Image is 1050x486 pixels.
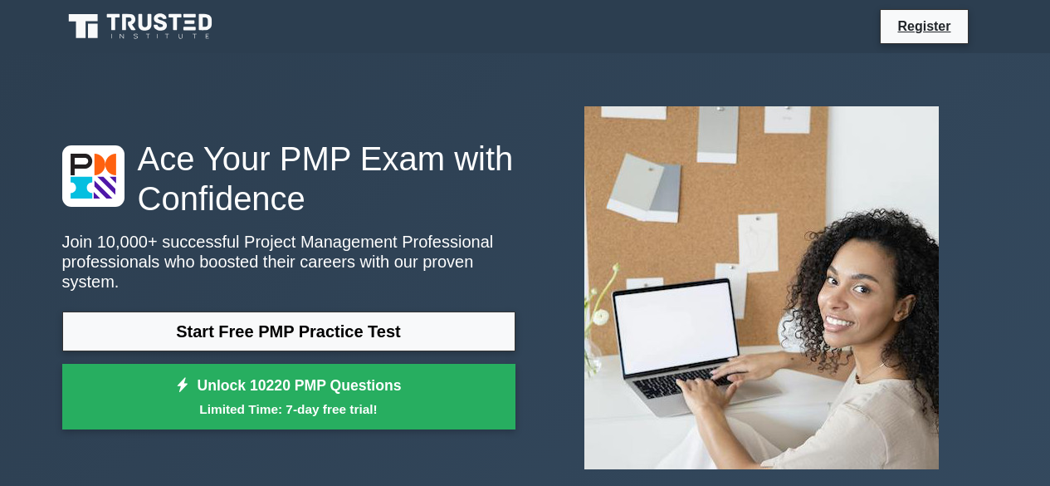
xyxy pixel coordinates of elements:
[83,400,495,419] small: Limited Time: 7-day free trial!
[62,139,515,218] h1: Ace Your PMP Exam with Confidence
[62,232,515,292] p: Join 10,000+ successful Project Management Professional professionals who boosted their careers w...
[62,312,515,351] a: Start Free PMP Practice Test
[887,16,960,37] a: Register
[62,364,515,430] a: Unlock 10220 PMP QuestionsLimited Time: 7-day free trial!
